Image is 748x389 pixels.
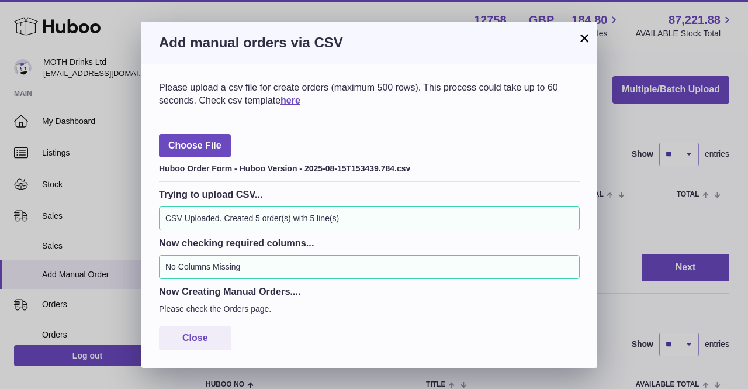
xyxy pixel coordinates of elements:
[159,236,580,249] h3: Now checking required columns...
[159,33,580,52] h3: Add manual orders via CSV
[159,255,580,279] div: No Columns Missing
[159,188,580,201] h3: Trying to upload CSV...
[159,160,580,174] div: Huboo Order Form - Huboo Version - 2025-08-15T153439.784.csv
[577,31,591,45] button: ×
[159,206,580,230] div: CSV Uploaded. Created 5 order(s) with 5 line(s)
[280,95,300,105] a: here
[159,304,580,315] p: Please check the Orders page.
[159,285,580,298] h3: Now Creating Manual Orders....
[159,134,231,158] span: Choose File
[159,326,231,350] button: Close
[159,81,580,106] div: Please upload a csv file for create orders (maximum 500 rows). This process could take up to 60 s...
[182,333,208,343] span: Close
